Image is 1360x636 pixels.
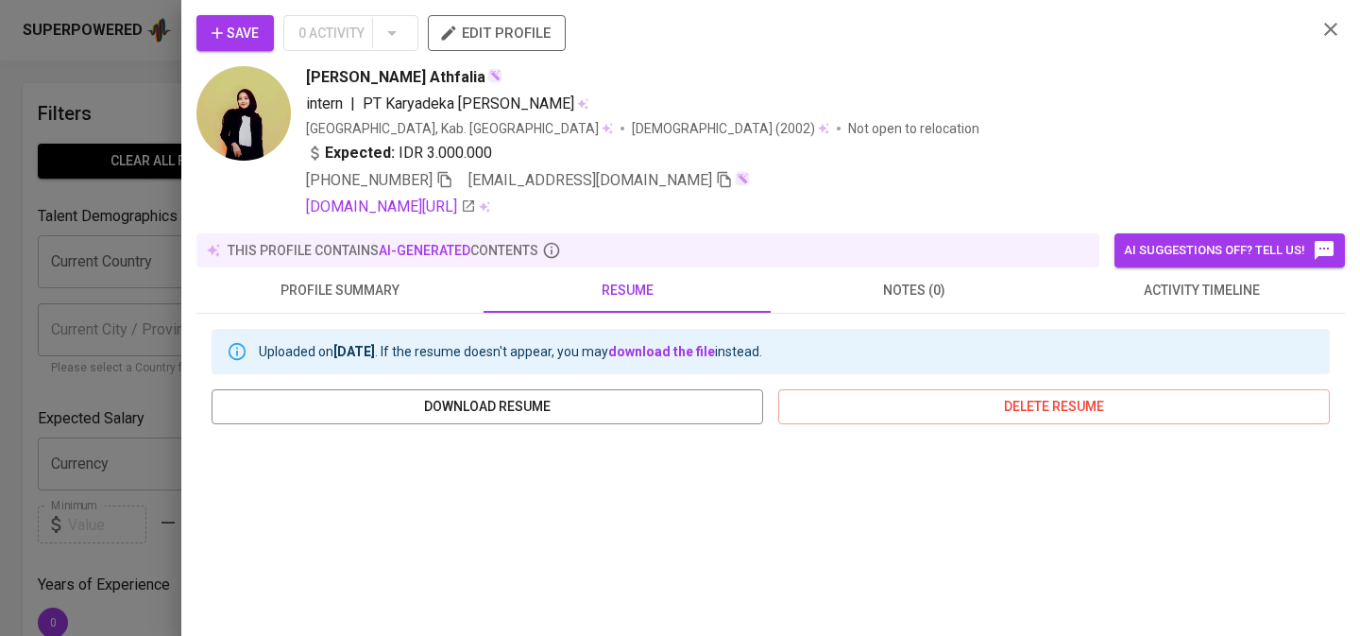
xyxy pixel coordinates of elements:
[487,68,502,83] img: magic_wand.svg
[782,279,1046,302] span: notes (0)
[325,142,395,164] b: Expected:
[363,95,574,112] span: PT Karyadeka [PERSON_NAME]
[495,279,759,302] span: resume
[468,171,712,189] span: [EMAIL_ADDRESS][DOMAIN_NAME]
[306,95,343,112] span: intern
[212,22,259,45] span: Save
[350,93,355,115] span: |
[306,142,492,164] div: IDR 3.000.000
[196,66,291,161] img: 99f02e8378fdb5ac674a7619223049d5.jpg
[259,335,762,369] div: Uploaded on . If the resume doesn't appear, you may instead.
[212,389,763,424] button: download resume
[306,119,613,138] div: [GEOGRAPHIC_DATA], Kab. [GEOGRAPHIC_DATA]
[208,279,472,302] span: profile summary
[306,66,485,89] span: [PERSON_NAME] Athfalia
[333,344,375,359] b: [DATE]
[632,119,829,138] div: (2002)
[306,171,433,189] span: [PHONE_NUMBER]
[1114,233,1345,267] button: AI suggestions off? Tell us!
[778,389,1330,424] button: delete resume
[306,196,476,218] a: [DOMAIN_NAME][URL]
[1069,279,1334,302] span: activity timeline
[428,15,566,51] button: edit profile
[379,243,470,258] span: AI-generated
[735,171,750,186] img: magic_wand.svg
[608,344,715,359] a: download the file
[228,241,538,260] p: this profile contains contents
[1124,239,1335,262] span: AI suggestions off? Tell us!
[428,25,566,40] a: edit profile
[227,395,748,419] span: download resume
[632,119,775,138] span: [DEMOGRAPHIC_DATA]
[793,395,1315,419] span: delete resume
[848,119,979,138] p: Not open to relocation
[196,15,274,51] button: Save
[443,21,551,45] span: edit profile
